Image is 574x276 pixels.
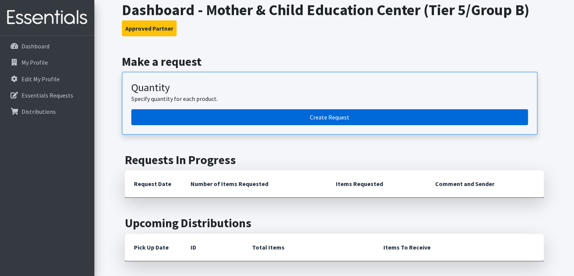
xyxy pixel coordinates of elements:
[22,75,60,83] p: Edit My Profile
[131,94,528,103] p: Specify quantity for each product.
[426,170,543,198] th: Comment and Sender
[3,88,91,103] a: Essentials Requests
[122,1,546,19] h1: Dashboard - Mother & Child Education Center (Tier 5/Group B)
[3,39,91,54] a: Dashboard
[182,234,243,261] th: ID
[125,170,182,198] th: Request Date
[3,104,91,119] a: Distributions
[3,55,91,70] a: My Profile
[125,234,182,261] th: Pick Up Date
[182,170,327,198] th: Number of Items Requested
[22,59,48,66] p: My Profile
[327,170,426,198] th: Items Requested
[131,81,528,94] h3: Quantity
[131,109,528,125] a: Create a request by quantity
[374,234,544,261] th: Items To Receive
[122,20,177,36] button: Approved Partner
[22,42,49,50] p: Dashboard
[125,216,544,230] h2: Upcoming Distributions
[22,91,73,99] p: Essentials Requests
[125,153,544,167] h2: Requests In Progress
[122,54,546,69] h2: Make a request
[22,108,56,115] p: Distributions
[243,234,374,261] th: Total Items
[3,5,91,30] img: HumanEssentials
[3,71,91,87] a: Edit My Profile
